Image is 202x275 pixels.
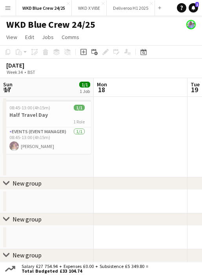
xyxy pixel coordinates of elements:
a: Comms [58,32,82,42]
span: 18 [96,85,107,94]
a: Jobs [39,32,57,42]
span: 1/1 [79,82,90,87]
span: 17 [2,85,13,94]
span: 08:45-13:00 (4h15m) [9,105,50,111]
app-card-role: Events (Event Manager)1/108:45-13:00 (4h15m)[PERSON_NAME] [3,127,91,154]
div: BST [27,69,35,75]
span: 1 [195,2,199,7]
h3: Half Travel Day [3,111,91,118]
div: [DATE] [6,61,53,69]
app-job-card: 08:45-13:00 (4h15m)1/1Half Travel Day1 RoleEvents (Event Manager)1/108:45-13:00 (4h15m)[PERSON_NAME] [3,100,91,154]
span: 19 [189,85,200,94]
span: Week 34 [5,69,24,75]
h1: WKD Blue Crew 24/25 [6,19,95,30]
div: Salary £27 754.94 + Expenses £0.00 + Subsistence £5 349.80 = [17,264,150,273]
button: WKD Blue Crew 24/25 [16,0,72,16]
a: Edit [22,32,37,42]
button: Deliveroo H1 2025 [107,0,155,16]
span: View [6,34,17,41]
span: Edit [25,34,34,41]
div: 1 Job [80,88,90,94]
span: Comms [62,34,79,41]
button: WKD X VIBE [72,0,107,16]
a: View [3,32,20,42]
div: New group [13,251,42,259]
span: Mon [97,81,107,88]
span: Sun [3,81,13,88]
span: Total Budgeted £33 104.74 [22,269,148,273]
span: Tue [191,81,200,88]
div: New group [13,215,42,223]
div: New group [13,179,42,187]
app-user-avatar: Lucy Hillier [186,20,196,29]
span: 1 Role [73,119,85,125]
span: 1/1 [74,105,85,111]
a: 1 [189,3,198,12]
span: Jobs [42,34,54,41]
